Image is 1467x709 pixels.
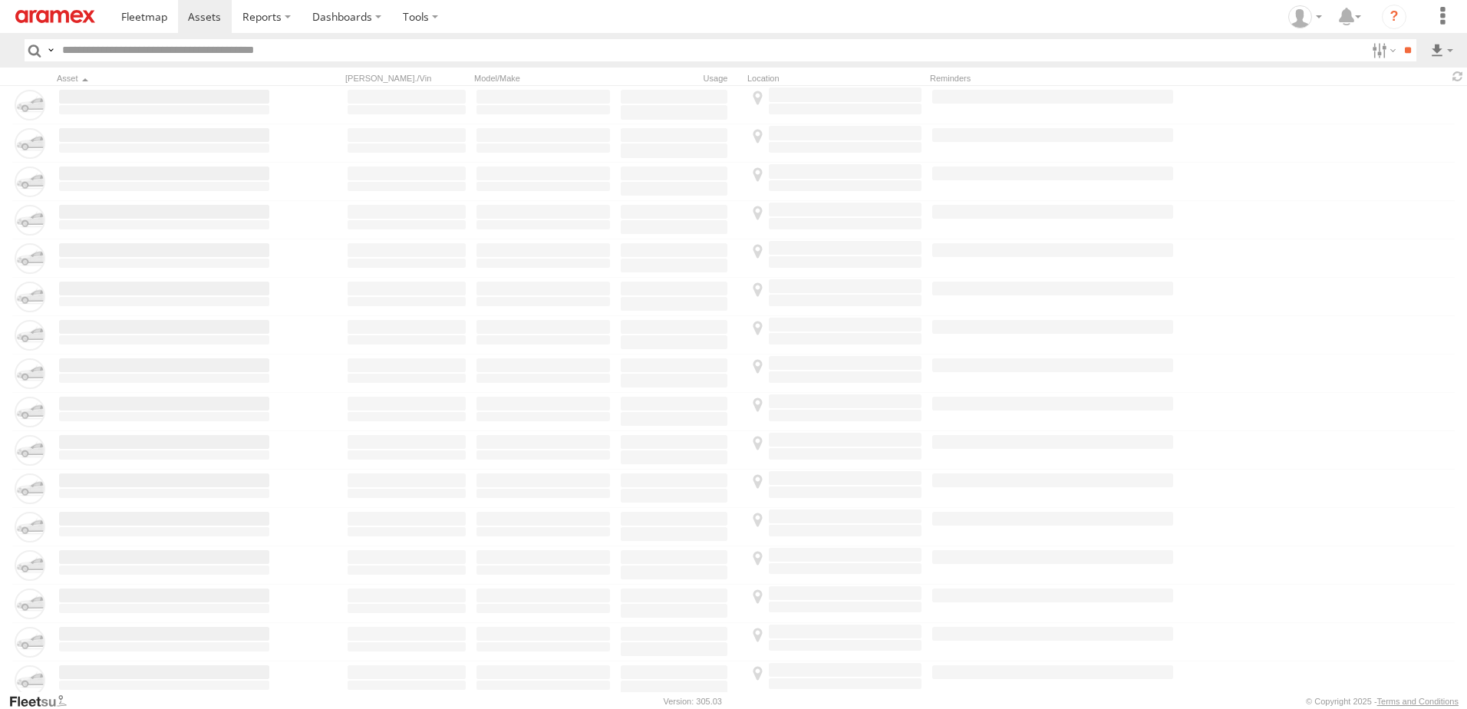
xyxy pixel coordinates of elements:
a: Terms and Conditions [1377,697,1459,706]
div: © Copyright 2025 - [1306,697,1459,706]
div: Usage [618,73,741,84]
div: Click to Sort [57,73,272,84]
span: Refresh [1449,69,1467,84]
label: Search Filter Options [1366,39,1399,61]
a: Visit our Website [8,694,79,709]
label: Search Query [45,39,57,61]
img: aramex-logo.svg [15,10,95,23]
div: Model/Make [474,73,612,84]
div: Fatimah Alqatari [1283,5,1327,28]
div: [PERSON_NAME]./Vin [345,73,468,84]
label: Export results as... [1429,39,1455,61]
div: Version: 305.03 [664,697,722,706]
div: Reminders [930,73,1175,84]
i: ? [1382,5,1406,29]
div: Location [747,73,924,84]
